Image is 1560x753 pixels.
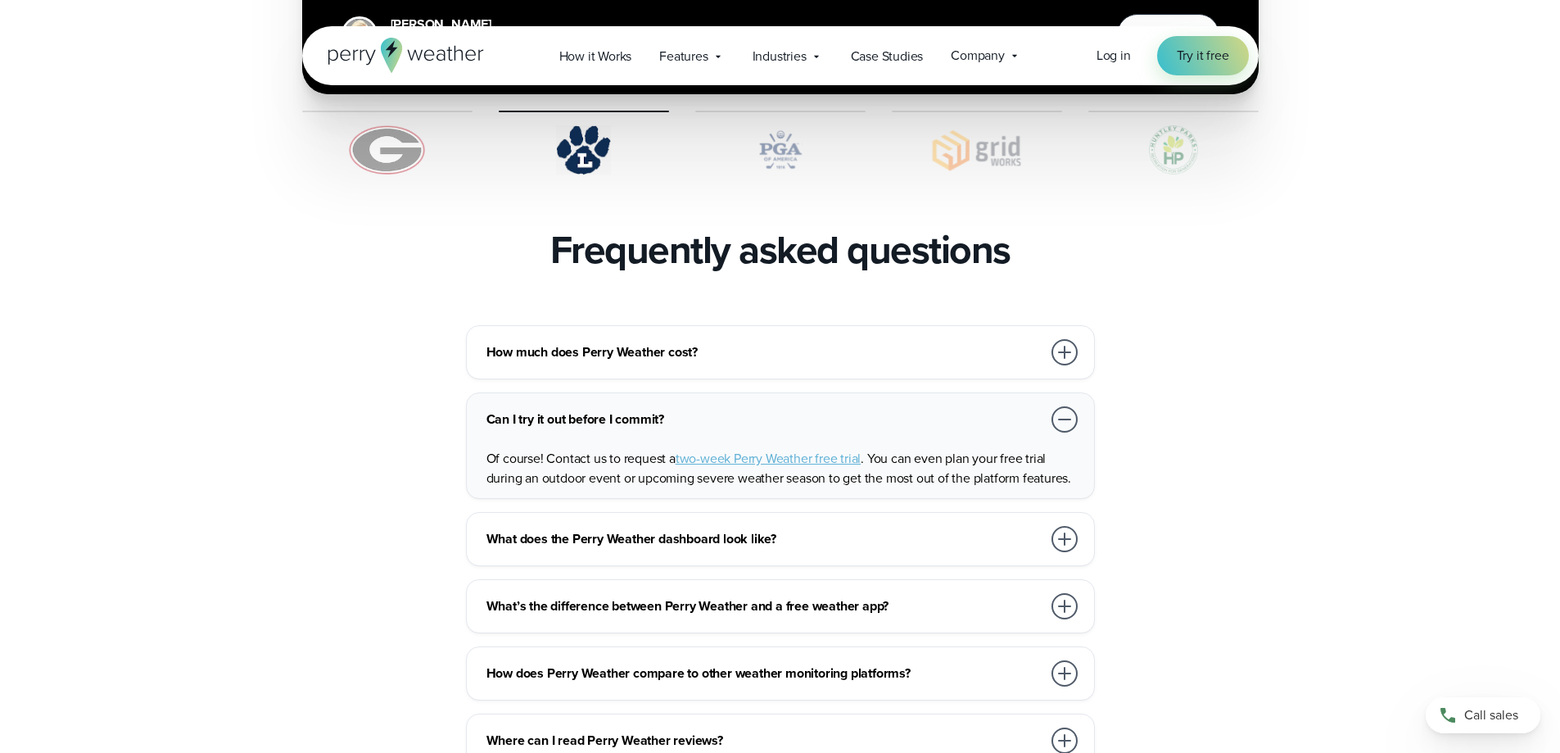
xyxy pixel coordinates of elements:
[391,15,509,34] div: [PERSON_NAME]
[1426,697,1540,733] a: Call sales
[486,449,1071,488] span: . You can even plan your free trial during an outdoor event or upcoming severe weather season to ...
[1177,46,1229,66] span: Try it free
[753,47,807,66] span: Industries
[486,731,1042,751] h3: Where can I read Perry Weather reviews?
[659,47,708,66] span: Features
[545,39,646,73] a: How it Works
[486,410,1042,429] h3: Can I try it out before I commit?
[486,449,676,468] span: Of course! Contact us to request a
[1144,25,1178,44] span: Watch
[892,125,1062,175] img: Gridworks.svg
[486,597,1042,616] h3: What’s the difference between Perry Weather and a free weather app?
[1464,705,1518,725] span: Call sales
[486,664,1042,683] h3: How does Perry Weather compare to other weather monitoring platforms?
[559,47,632,66] span: How it Works
[695,125,866,175] img: PGA.svg
[486,342,1042,362] h3: How much does Perry Weather cost?
[550,227,1011,273] h2: Frequently asked questions
[1097,46,1131,66] a: Log in
[951,46,1005,66] span: Company
[486,529,1042,549] h3: What does the Perry Weather dashboard look like?
[851,47,924,66] span: Case Studies
[1097,46,1131,65] span: Log in
[1157,36,1249,75] a: Try it free
[837,39,938,73] a: Case Studies
[676,449,861,468] a: two-week Perry Weather free trial
[1117,14,1219,55] button: Watch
